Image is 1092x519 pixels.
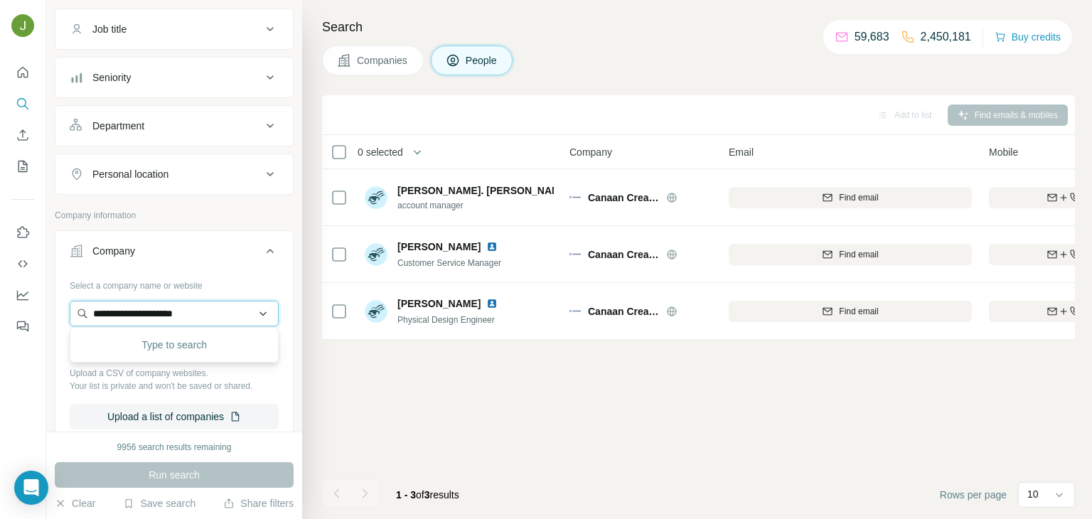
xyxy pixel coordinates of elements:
[729,244,972,265] button: Find email
[117,441,232,454] div: 9956 search results remaining
[123,496,196,510] button: Save search
[839,305,878,318] span: Find email
[92,22,127,36] div: Job title
[855,28,889,46] p: 59,683
[397,240,481,254] span: [PERSON_NAME]
[397,315,495,325] span: Physical Design Engineer
[92,167,168,181] div: Personal location
[92,70,131,85] div: Seniority
[729,301,972,322] button: Find email
[55,496,95,510] button: Clear
[55,234,293,274] button: Company
[569,310,581,313] img: Logo of Canaan Creative
[569,196,581,199] img: Logo of Canaan Creative
[11,14,34,37] img: Avatar
[486,241,498,252] img: LinkedIn logo
[940,488,1007,502] span: Rows per page
[11,282,34,308] button: Dashboard
[55,157,293,191] button: Personal location
[73,331,275,359] div: Type to search
[839,191,878,204] span: Find email
[995,27,1061,47] button: Buy credits
[365,243,387,266] img: Avatar
[92,119,144,133] div: Department
[11,154,34,179] button: My lists
[921,28,971,46] p: 2,450,181
[416,489,424,501] span: of
[729,145,754,159] span: Email
[365,186,387,209] img: Avatar
[70,404,279,429] button: Upload a list of companies
[397,183,570,198] span: [PERSON_NAME]. [PERSON_NAME]
[569,253,581,256] img: Logo of Canaan Creative
[55,209,294,222] p: Company information
[466,53,498,68] span: People
[839,248,878,261] span: Find email
[11,220,34,245] button: Use Surfe on LinkedIn
[365,300,387,323] img: Avatar
[397,199,554,212] span: account manager
[424,489,430,501] span: 3
[569,145,612,159] span: Company
[729,187,972,208] button: Find email
[1027,487,1039,501] p: 10
[588,304,659,319] span: Canaan Creative
[486,298,498,309] img: LinkedIn logo
[55,109,293,143] button: Department
[11,251,34,277] button: Use Surfe API
[70,380,279,392] p: Your list is private and won't be saved or shared.
[358,145,403,159] span: 0 selected
[11,60,34,85] button: Quick start
[14,471,48,505] div: Open Intercom Messenger
[397,258,501,268] span: Customer Service Manager
[70,367,279,380] p: Upload a CSV of company websites.
[396,489,416,501] span: 1 - 3
[70,274,279,292] div: Select a company name or website
[989,145,1018,159] span: Mobile
[588,247,659,262] span: Canaan Creative
[92,244,135,258] div: Company
[11,314,34,339] button: Feedback
[11,91,34,117] button: Search
[396,489,459,501] span: results
[55,12,293,46] button: Job title
[322,17,1075,37] h4: Search
[11,122,34,148] button: Enrich CSV
[397,296,481,311] span: [PERSON_NAME]
[588,191,659,205] span: Canaan Creative
[55,60,293,95] button: Seniority
[357,53,409,68] span: Companies
[223,496,294,510] button: Share filters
